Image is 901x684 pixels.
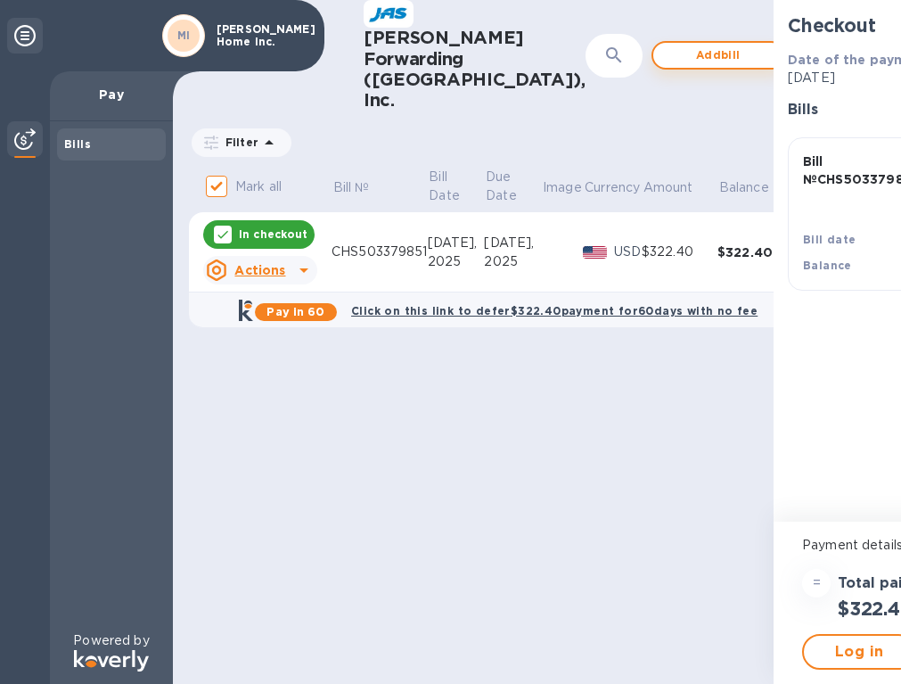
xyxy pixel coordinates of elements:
[818,641,900,663] span: Log in
[803,152,894,188] p: Bill № CHS503379851
[429,168,483,205] span: Bill Date
[332,243,428,261] div: CHS503379851
[239,227,307,242] p: In checkout
[64,86,159,103] p: Pay
[614,243,642,261] p: USD
[74,650,149,672] img: Logo
[428,252,485,271] div: 2025
[719,178,792,197] span: Balance
[643,178,693,197] p: Amount
[235,177,282,196] p: Mark all
[484,234,541,252] div: [DATE],
[333,178,370,197] p: Bill №
[484,252,541,271] div: 2025
[543,178,582,197] p: Image
[364,28,586,111] h1: [PERSON_NAME] Forwarding ([GEOGRAPHIC_DATA]), Inc.
[643,178,717,197] span: Amount
[351,304,758,317] b: Click on this link to defer $322.40 payment for 60 days with no fee
[64,137,91,151] b: Bills
[585,178,640,197] p: Currency
[803,233,856,246] b: Bill date
[717,243,793,261] div: $322.40
[217,23,306,48] p: [PERSON_NAME] Home Inc.
[333,178,393,197] span: Bill №
[177,29,191,42] b: MI
[486,168,540,205] span: Due Date
[218,135,258,150] p: Filter
[642,243,717,261] div: $322.40
[486,168,517,205] p: Due Date
[651,41,785,70] button: Addbill
[719,178,769,197] p: Balance
[429,168,460,205] p: Bill Date
[266,305,324,318] b: Pay in 60
[802,569,831,597] div: =
[803,259,852,272] b: Balance
[428,234,485,252] div: [DATE],
[583,246,607,259] img: USD
[668,45,769,66] span: Add bill
[73,631,149,650] p: Powered by
[234,263,285,277] u: Actions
